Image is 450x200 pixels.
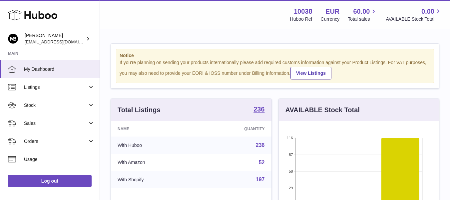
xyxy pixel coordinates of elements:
th: Name [111,121,199,137]
div: [PERSON_NAME] [25,32,85,45]
td: With Amazon [111,154,199,171]
span: Total sales [348,16,377,22]
text: 87 [289,153,293,157]
span: Listings [24,84,88,90]
a: 0.00 AVAILABLE Stock Total [386,7,442,22]
a: 197 [256,177,265,182]
span: Sales [24,120,88,127]
a: 236 [253,106,264,114]
text: 29 [289,186,293,190]
span: 60.00 [353,7,370,16]
span: My Dashboard [24,66,95,72]
td: With Huboo [111,137,199,154]
strong: 236 [253,106,264,113]
h3: Total Listings [118,106,161,115]
h3: AVAILABLE Stock Total [285,106,360,115]
span: Usage [24,156,95,163]
text: 116 [287,136,293,140]
a: 60.00 Total sales [348,7,377,22]
strong: Notice [120,52,430,59]
div: If you're planning on sending your products internationally please add required customs informati... [120,59,430,79]
text: 58 [289,169,293,173]
a: Log out [8,175,92,187]
img: hi@margotbardot.com [8,34,18,44]
th: Quantity [199,121,271,137]
span: Stock [24,102,88,109]
span: AVAILABLE Stock Total [386,16,442,22]
span: [EMAIL_ADDRESS][DOMAIN_NAME] [25,39,98,44]
td: With Shopify [111,171,199,188]
span: Orders [24,138,88,145]
strong: EUR [325,7,339,16]
div: Currency [321,16,340,22]
a: 52 [259,160,265,165]
span: 0.00 [421,7,434,16]
div: Huboo Ref [290,16,312,22]
a: 236 [256,142,265,148]
strong: 10038 [294,7,312,16]
a: View Listings [290,67,331,79]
